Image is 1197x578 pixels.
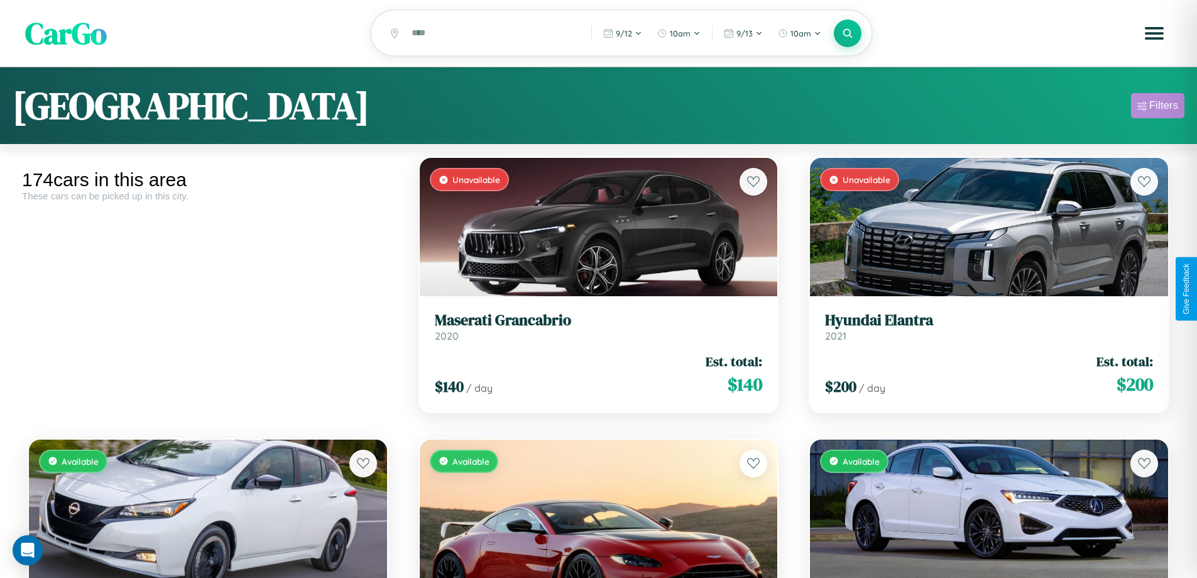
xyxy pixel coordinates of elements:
span: $ 200 [825,376,856,397]
span: Available [843,456,880,467]
h3: Maserati Grancabrio [435,311,763,330]
div: Filters [1149,99,1178,112]
span: / day [466,382,493,394]
span: / day [859,382,885,394]
button: 10am [772,23,828,43]
span: Unavailable [452,174,500,185]
h1: [GEOGRAPHIC_DATA] [13,80,369,131]
div: Give Feedback [1182,264,1191,314]
span: CarGo [25,13,107,54]
button: Filters [1131,93,1184,118]
button: 10am [651,23,707,43]
span: 10am [790,28,811,38]
a: Maserati Grancabrio2020 [435,311,763,342]
button: 9/13 [718,23,769,43]
span: $ 200 [1117,372,1153,397]
div: 174 cars in this area [22,169,394,191]
span: 2020 [435,330,459,342]
span: Unavailable [843,174,890,185]
span: Est. total: [1096,352,1153,370]
span: 9 / 13 [736,28,753,38]
div: Open Intercom Messenger [13,535,43,565]
span: 9 / 12 [616,28,632,38]
span: Est. total: [706,352,762,370]
span: $ 140 [728,372,762,397]
span: Available [62,456,99,467]
a: Hyundai Elantra2021 [825,311,1153,342]
span: Available [452,456,489,467]
div: These cars can be picked up in this city. [22,191,394,201]
span: 2021 [825,330,846,342]
span: $ 140 [435,376,464,397]
button: 9/12 [597,23,648,43]
button: Open menu [1137,16,1172,51]
span: 10am [670,28,691,38]
h3: Hyundai Elantra [825,311,1153,330]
